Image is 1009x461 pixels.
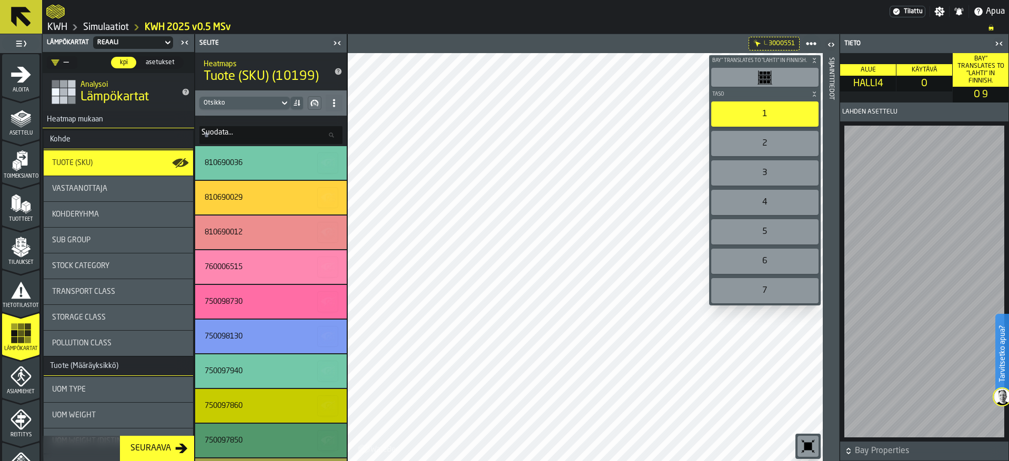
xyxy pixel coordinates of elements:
button: button- [317,395,338,416]
div: Title [205,228,334,237]
div: Hide filter [753,39,762,48]
div: stat- [195,424,347,457]
div: 750098130 [205,332,243,341]
div: 760006515 [205,263,243,271]
span: Lämpökartat [47,39,89,46]
svg: Nollaa zoomaus ja sijainti [800,438,816,455]
button: button- [317,430,338,451]
label: button-toggle-Näytä kartalla [172,150,189,176]
div: stat- [195,354,347,388]
button: button- [317,361,338,382]
div: Title [205,159,334,167]
div: Title [205,436,334,445]
div: Title [52,262,185,270]
li: menu Reititys [2,399,39,441]
div: Title [52,236,185,244]
div: 810690029 [205,193,243,202]
span: Heatmap mukaan [43,115,103,124]
div: Selite [197,39,330,47]
a: logo-header [350,438,409,459]
li: menu Asiamiehet [2,356,39,398]
span: HALLI4 [842,78,894,89]
div: 750097850 [205,436,243,445]
div: stat-Storage Class [44,305,193,330]
div: stat-Sub Group [44,228,193,253]
li: menu Asettelu [2,97,39,139]
button: button- [709,55,821,66]
div: stat- [195,216,347,249]
div: Title [52,210,185,219]
div: Tuote (Määräyksikkö) [44,362,125,370]
div: title-Tuote (SKU) (10199) [195,53,347,90]
div: 1 [711,101,819,127]
span: Asiamiehet [2,389,39,395]
label: button-toggle-Apua [969,5,1009,18]
div: 2 [711,131,819,156]
div: button-toolbar-undefined [709,129,821,158]
label: button-toggle-Sulje minut [330,37,345,49]
span: Tietotilastot [2,303,39,309]
div: Title [205,263,334,271]
span: Vastaanottaja [52,185,107,193]
label: button-toggle-Sulje minut [992,37,1006,50]
span: Bay" translates to "lahti" in Finnish. [957,56,1004,84]
span: Stock Category [52,262,109,270]
div: Title [205,367,334,375]
span: Storage Class [52,313,106,322]
label: button-switch-multi-kpi [110,56,137,69]
li: menu Aloita [2,54,39,96]
span: O [899,78,950,89]
div: stat- [195,320,347,353]
div: Title [52,411,185,419]
div: stat- [195,181,347,214]
label: Tarvitsetko apua? [996,315,1008,393]
div: stat- [195,250,347,284]
div: Seuraava [126,442,175,455]
div: Title [205,402,334,410]
span: UOM Type [52,385,86,394]
a: link-to-/wh/i/4fb45246-3b77-4bb5-b880-c337c3c5facb/settings/billing [890,6,925,17]
div: stat-Stock Category [44,253,193,279]
div: stat- [195,389,347,423]
div: Title [205,332,334,341]
button: button- [840,442,1008,460]
span: Lämpökartat [80,89,149,106]
div: DropdownMenuValue-702ea8ca-27da-453d-96f4-7a1a9af77e8f [97,39,158,46]
span: Käytävä [912,67,937,73]
div: Tieto [842,40,992,47]
div: stat-Pollution Class [44,331,193,356]
div: Title [205,193,334,202]
div: 6 [711,249,819,274]
span: Tilattu [904,8,923,15]
span: Tuote (SKU) (10199) [204,68,321,85]
div: stat-Kohderyhmä [44,202,193,227]
span: 30O0551 [769,40,795,47]
h2: Sub Title [204,58,321,68]
div: 750097940 [205,367,243,375]
div: Title [52,185,185,193]
li: menu Tilaukset [2,227,39,269]
div: stat-Vastaanottaja [44,176,193,201]
div: 5 [711,219,819,244]
div: button-toolbar-undefined [709,276,821,305]
div: 810690012 [205,228,243,237]
div: stat-UOM Weight [44,403,193,428]
span: Pollution Class [52,339,112,347]
button: button- [317,257,338,278]
div: button-toolbar-undefined [709,217,821,247]
div: 750098730 [205,298,243,306]
label: button-switch-multi-asetukset [137,56,184,69]
nav: Breadcrumb [46,21,1005,34]
span: Taso [710,91,809,97]
div: Kohde [44,135,77,144]
span: Lämpökartat [2,346,39,352]
h2: Sub Title [80,78,173,89]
